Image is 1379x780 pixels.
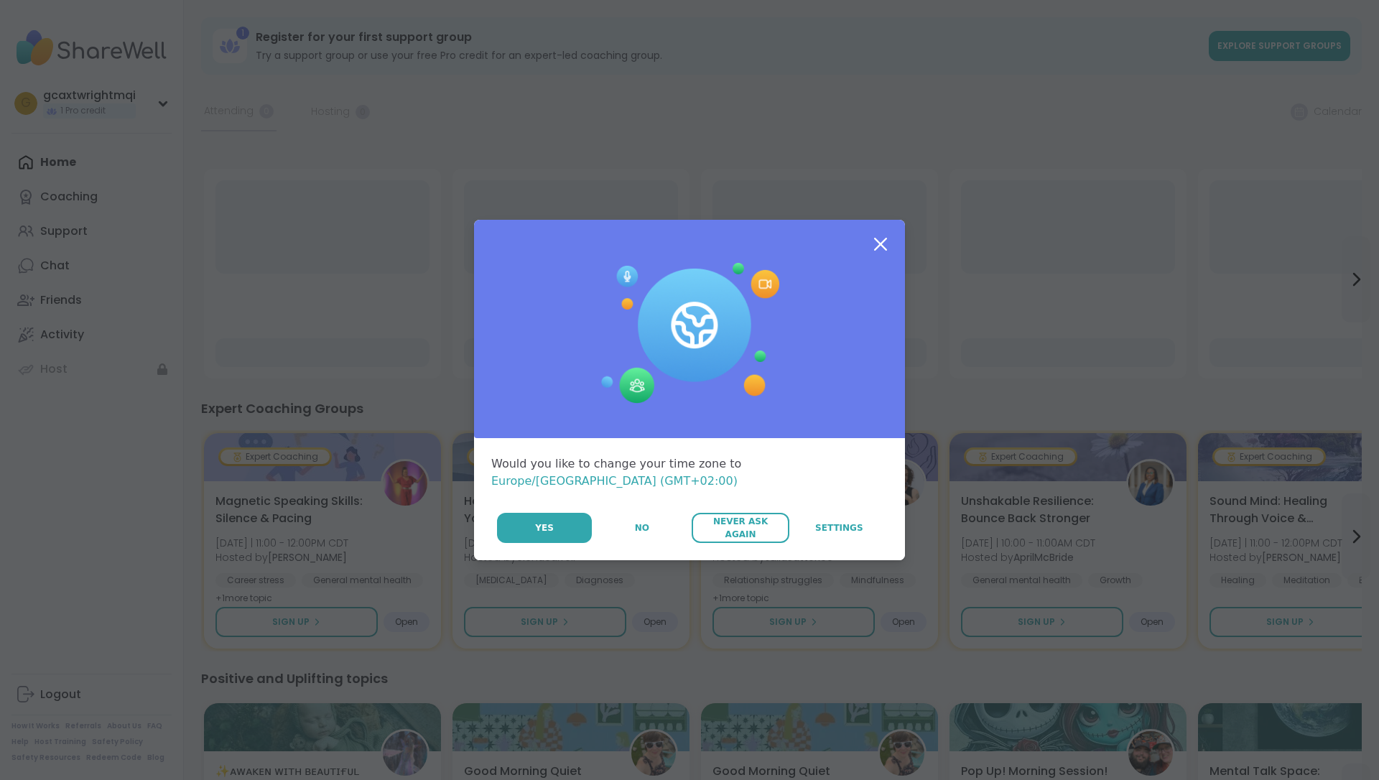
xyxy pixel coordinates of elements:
a: Settings [791,513,888,543]
button: Yes [497,513,592,543]
div: Would you like to change your time zone to [491,455,888,490]
span: Yes [535,521,554,534]
button: Never Ask Again [692,513,789,543]
button: No [593,513,690,543]
img: Session Experience [600,263,779,404]
span: Europe/[GEOGRAPHIC_DATA] (GMT+02:00) [491,474,738,488]
span: Never Ask Again [699,515,781,541]
span: Settings [815,521,863,534]
span: No [635,521,649,534]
